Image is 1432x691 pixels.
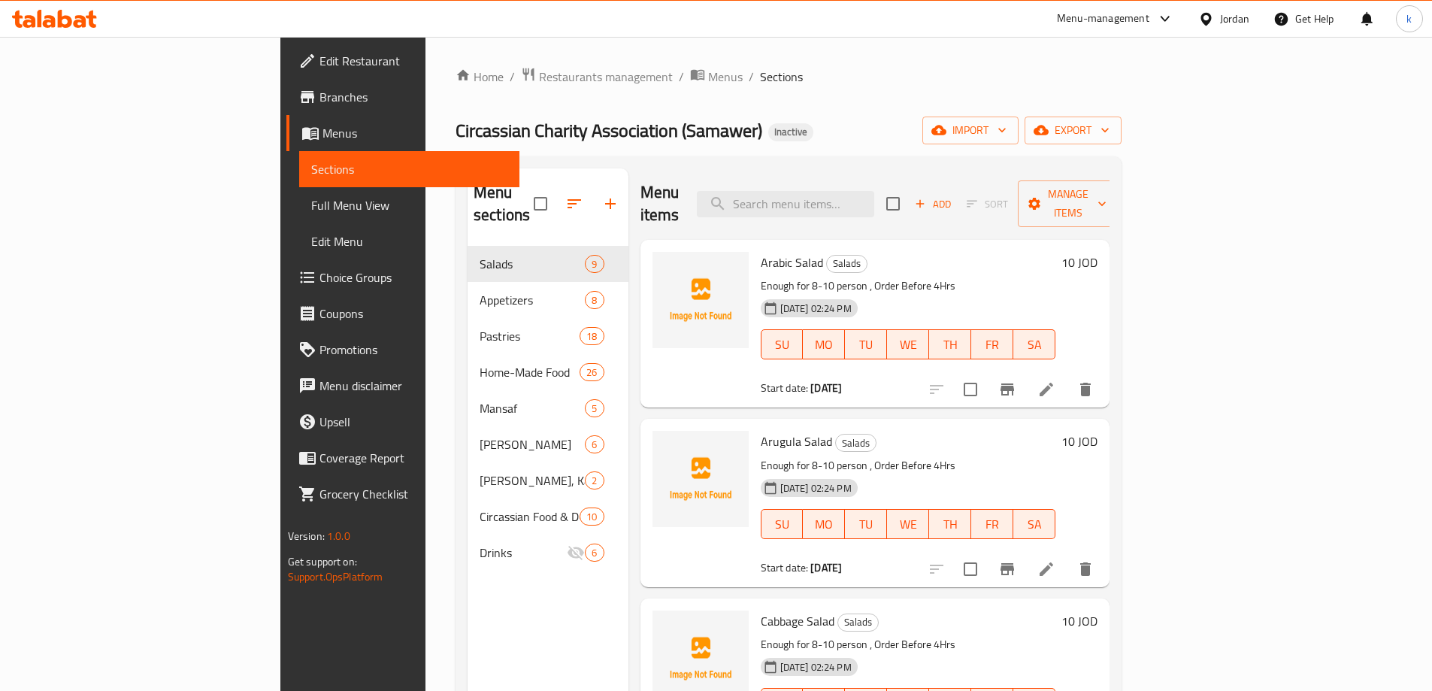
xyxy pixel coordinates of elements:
[468,318,628,354] div: Pastries18
[851,334,881,356] span: TU
[480,544,567,562] span: Drinks
[774,481,858,496] span: [DATE] 02:24 PM
[913,195,953,213] span: Add
[761,509,804,539] button: SU
[480,471,585,489] div: Ozzy, Kabseh, Bukhari, Freekeh
[768,126,813,138] span: Inactive
[319,341,507,359] span: Promotions
[480,363,580,381] span: Home-Made Food
[456,67,1122,86] nav: breadcrumb
[652,431,749,527] img: Arugula Salad
[286,404,519,440] a: Upsell
[1067,371,1104,408] button: delete
[299,223,519,259] a: Edit Menu
[835,434,876,452] div: Salads
[971,329,1013,359] button: FR
[955,374,986,405] span: Select to update
[767,514,798,535] span: SU
[556,186,592,222] span: Sort sections
[480,508,580,526] span: Circassian Food & Desserts
[286,476,519,512] a: Grocery Checklist
[893,334,923,356] span: WE
[761,430,832,453] span: Arugula Salad
[909,192,957,216] span: Add item
[586,402,603,416] span: 5
[585,399,604,417] div: items
[468,462,628,499] div: [PERSON_NAME], Kabseh, [PERSON_NAME], Freekeh2
[580,508,604,526] div: items
[877,188,909,220] span: Select section
[319,88,507,106] span: Branches
[311,196,507,214] span: Full Menu View
[580,510,603,524] span: 10
[311,160,507,178] span: Sections
[319,377,507,395] span: Menu disclaimer
[585,435,604,453] div: items
[468,426,628,462] div: [PERSON_NAME]6
[286,332,519,368] a: Promotions
[810,378,842,398] b: [DATE]
[585,471,604,489] div: items
[319,52,507,70] span: Edit Restaurant
[837,614,879,632] div: Salads
[580,327,604,345] div: items
[299,187,519,223] a: Full Menu View
[1061,611,1097,632] h6: 10 JOD
[957,192,1018,216] span: Select section first
[909,192,957,216] button: Add
[319,485,507,503] span: Grocery Checklist
[1220,11,1249,27] div: Jordan
[580,365,603,380] span: 26
[1025,117,1122,144] button: export
[480,291,585,309] span: Appetizers
[288,552,357,571] span: Get support on:
[286,115,519,151] a: Menus
[749,68,754,86] li: /
[977,514,1007,535] span: FR
[468,535,628,571] div: Drinks6
[567,544,585,562] svg: Inactive section
[708,68,743,86] span: Menus
[989,371,1025,408] button: Branch-specific-item
[761,558,809,577] span: Start date:
[319,449,507,467] span: Coverage Report
[525,188,556,220] span: Select all sections
[586,257,603,271] span: 9
[468,499,628,535] div: Circassian Food & Desserts10
[690,67,743,86] a: Menus
[592,186,628,222] button: Add section
[480,327,580,345] div: Pastries
[809,334,839,356] span: MO
[1030,185,1107,223] span: Manage items
[286,43,519,79] a: Edit Restaurant
[1037,380,1055,399] a: Edit menu item
[1067,551,1104,587] button: delete
[1057,10,1149,28] div: Menu-management
[934,121,1007,140] span: import
[1037,121,1110,140] span: export
[288,526,325,546] span: Version:
[539,68,673,86] span: Restaurants management
[935,514,965,535] span: TH
[929,329,971,359] button: TH
[851,514,881,535] span: TU
[679,68,684,86] li: /
[845,509,887,539] button: TU
[311,232,507,250] span: Edit Menu
[761,456,1056,475] p: Enough for 8-10 person , Order Before 4Hrs
[774,302,858,316] span: [DATE] 02:24 PM
[322,124,507,142] span: Menus
[1061,431,1097,452] h6: 10 JOD
[826,255,867,273] div: Salads
[286,368,519,404] a: Menu disclaimer
[767,334,798,356] span: SU
[585,291,604,309] div: items
[586,474,603,488] span: 2
[761,251,823,274] span: Arabic Salad
[480,471,585,489] span: [PERSON_NAME], Kabseh, [PERSON_NAME], Freekeh
[977,334,1007,356] span: FR
[935,334,965,356] span: TH
[480,255,585,273] div: Salads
